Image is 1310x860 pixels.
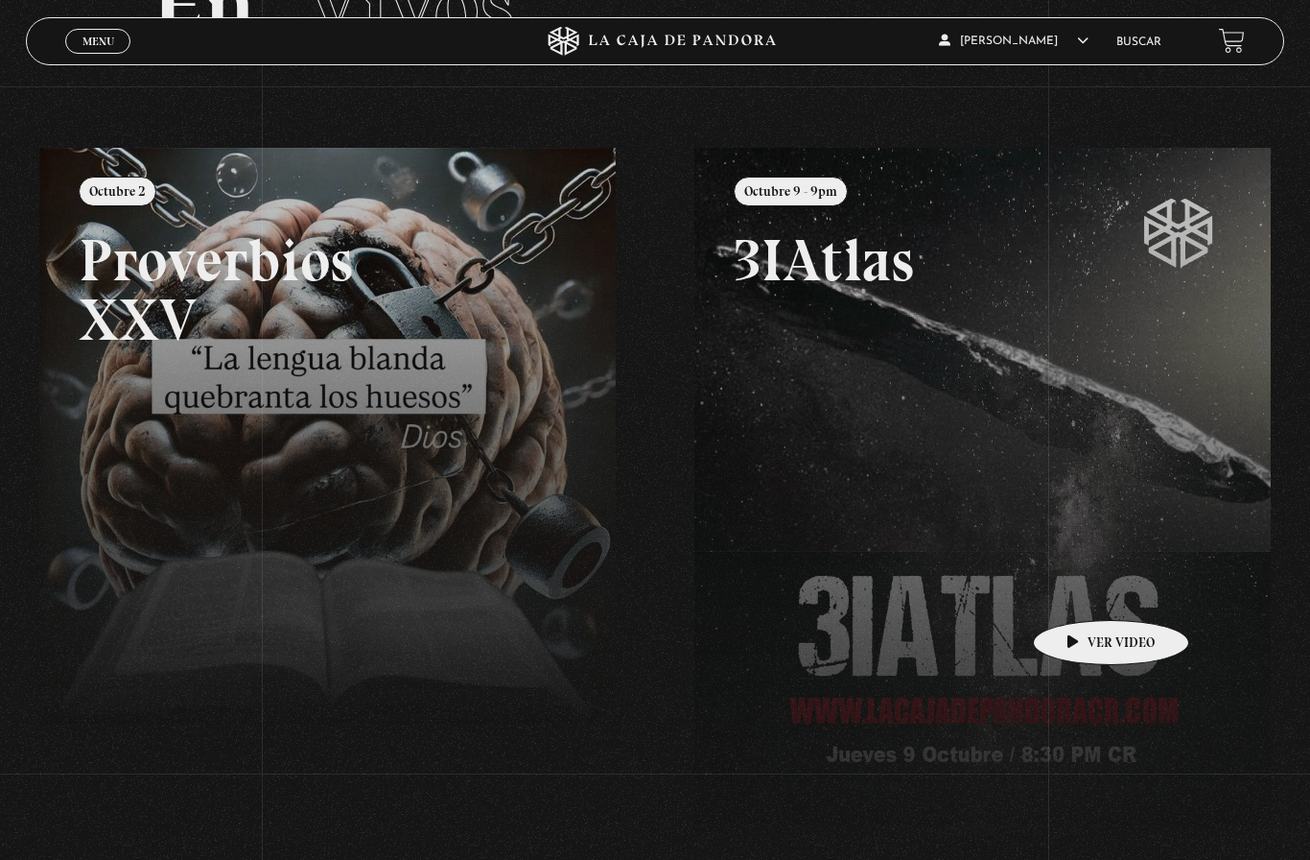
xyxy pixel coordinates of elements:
[1219,28,1245,54] a: View your shopping cart
[1116,36,1161,48] a: Buscar
[82,36,114,47] span: Menu
[939,36,1088,47] span: [PERSON_NAME]
[76,52,121,65] span: Cerrar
